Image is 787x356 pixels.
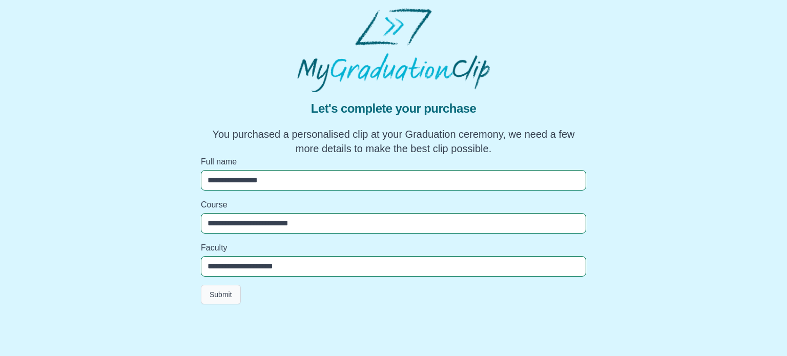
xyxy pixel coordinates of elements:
[209,127,578,156] p: You purchased a personalised clip at your Graduation ceremony, we need a few more details to make...
[201,199,586,211] label: Course
[209,100,578,117] span: Let's complete your purchase
[201,156,586,168] label: Full name
[297,8,490,92] img: MyGraduationClip
[201,285,241,304] button: Submit
[201,242,586,254] label: Faculty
